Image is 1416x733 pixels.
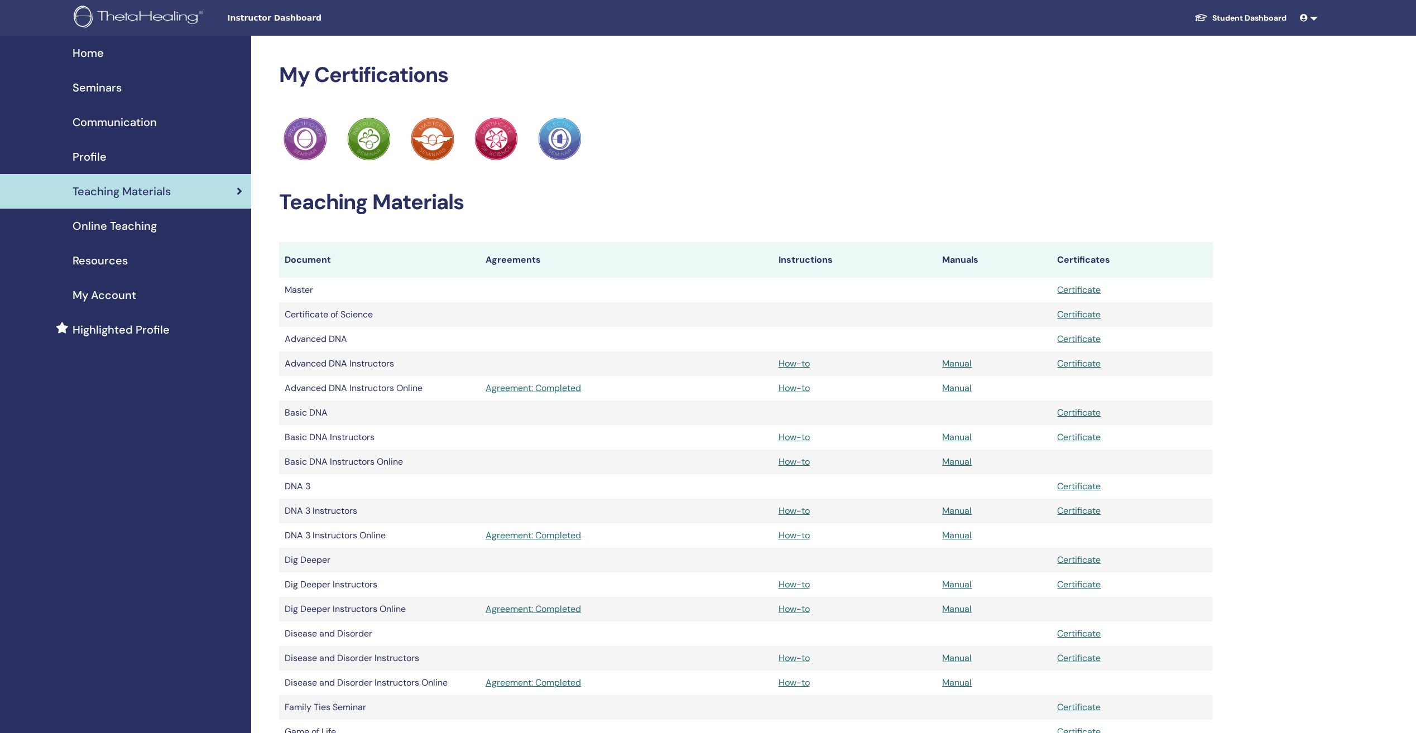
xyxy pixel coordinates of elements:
[474,117,518,161] img: Practitioner
[279,646,480,671] td: Disease and Disorder Instructors
[73,252,128,269] span: Resources
[411,117,454,161] img: Practitioner
[73,114,157,131] span: Communication
[486,676,767,689] a: Agreement: Completed
[1052,242,1212,278] th: Certificates
[279,302,480,327] td: Certificate of Science
[279,278,480,302] td: Master
[779,505,810,517] a: How-to
[1057,407,1101,418] a: Certificate
[538,117,582,161] img: Practitioner
[486,602,767,616] a: Agreement: Completed
[1057,480,1101,492] a: Certificate
[779,529,810,541] a: How-to
[279,671,480,695] td: Disease and Disorder Instructors Online
[1057,652,1101,664] a: Certificate
[1057,628,1101,639] a: Certificate
[779,382,810,394] a: How-to
[73,218,157,234] span: Online Teaching
[279,572,480,597] td: Dig Deeper Instructors
[279,351,480,376] td: Advanced DNA Instructors
[779,578,810,590] a: How-to
[347,117,391,161] img: Practitioner
[279,597,480,621] td: Dig Deeper Instructors Online
[1057,505,1101,517] a: Certificate
[73,79,122,96] span: Seminars
[279,376,480,401] td: Advanced DNA Instructors Online
[279,242,480,278] th: Document
[779,677,810,688] a: How-to
[279,327,480,351] td: Advanced DNA
[1057,431,1101,443] a: Certificate
[1057,554,1101,566] a: Certificate
[942,603,972,615] a: Manual
[486,382,767,395] a: Agreement: Completed
[773,242,937,278] th: Instructions
[73,287,136,303] span: My Account
[1057,333,1101,345] a: Certificate
[937,242,1052,278] th: Manuals
[1185,8,1295,28] a: Student Dashboard
[73,183,171,200] span: Teaching Materials
[942,677,972,688] a: Manual
[1057,358,1101,369] a: Certificate
[779,603,810,615] a: How-to
[1057,578,1101,590] a: Certificate
[942,578,972,590] a: Manual
[284,117,327,161] img: Practitioner
[1057,284,1101,296] a: Certificate
[73,148,107,165] span: Profile
[480,242,773,278] th: Agreements
[73,321,170,338] span: Highlighted Profile
[279,499,480,523] td: DNA 3 Instructors
[279,450,480,474] td: Basic DNA Instructors Online
[1057,308,1101,320] a: Certificate
[279,548,480,572] td: Dig Deeper
[279,62,1213,88] h2: My Certifications
[74,6,207,31] img: logo.png
[279,523,480,548] td: DNA 3 Instructors Online
[942,358,972,369] a: Manual
[779,358,810,369] a: How-to
[779,431,810,443] a: How-to
[279,425,480,450] td: Basic DNA Instructors
[779,652,810,664] a: How-to
[279,695,480,720] td: Family Ties Seminar
[279,401,480,425] td: Basic DNA
[942,456,972,467] a: Manual
[227,12,395,24] span: Instructor Dashboard
[942,529,972,541] a: Manual
[279,190,1213,215] h2: Teaching Materials
[279,474,480,499] td: DNA 3
[486,529,767,542] a: Agreement: Completed
[942,505,972,517] a: Manual
[1057,701,1101,713] a: Certificate
[1194,13,1208,22] img: graduation-cap-white.svg
[779,456,810,467] a: How-to
[942,652,972,664] a: Manual
[279,621,480,646] td: Disease and Disorder
[73,45,104,61] span: Home
[942,431,972,443] a: Manual
[942,382,972,394] a: Manual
